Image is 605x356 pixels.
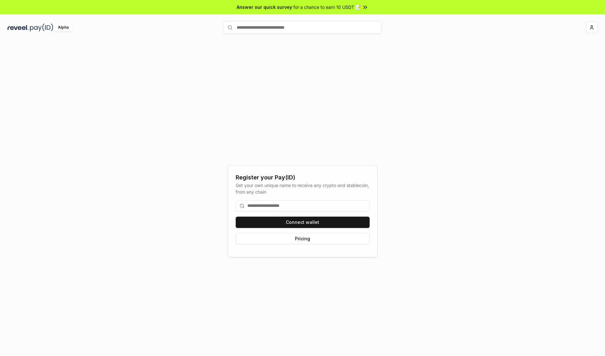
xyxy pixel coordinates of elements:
img: pay_id [30,24,53,32]
span: for a chance to earn 10 USDT 📝 [293,4,361,10]
button: Connect wallet [236,217,370,228]
button: Pricing [236,233,370,244]
div: Get your own unique name to receive any crypto and stablecoin, from any chain [236,182,370,195]
img: reveel_dark [8,24,29,32]
div: Register your Pay(ID) [236,173,370,182]
div: Alpha [55,24,72,32]
span: Answer our quick survey [237,4,292,10]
